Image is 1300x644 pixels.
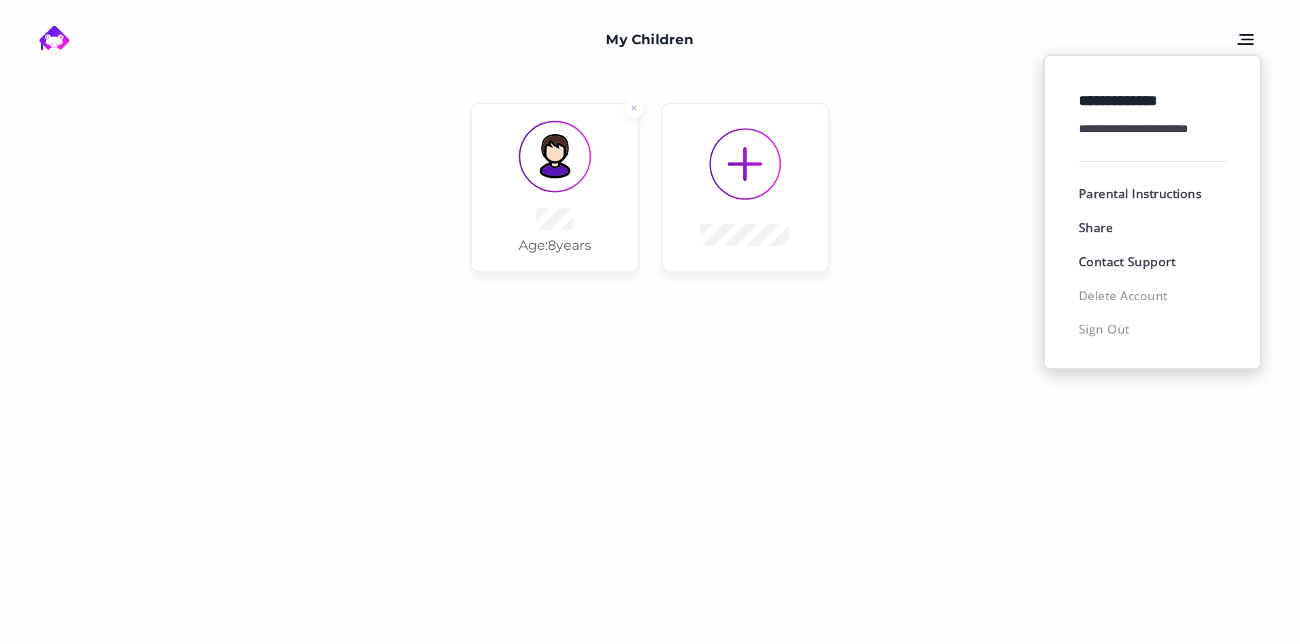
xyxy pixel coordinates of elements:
[1079,184,1226,203] span: Parental Instructions
[1079,286,1226,305] span: Delete Account
[1079,244,1226,278] button: Contact Support
[1079,210,1226,244] button: Share
[1079,278,1226,312] button: Delete Account
[1079,177,1226,211] button: Parental Instructions
[1079,312,1226,347] button: Sign Out
[1079,319,1226,338] span: Sign Out
[1079,218,1226,237] span: Share
[1079,252,1226,271] span: Contact Support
